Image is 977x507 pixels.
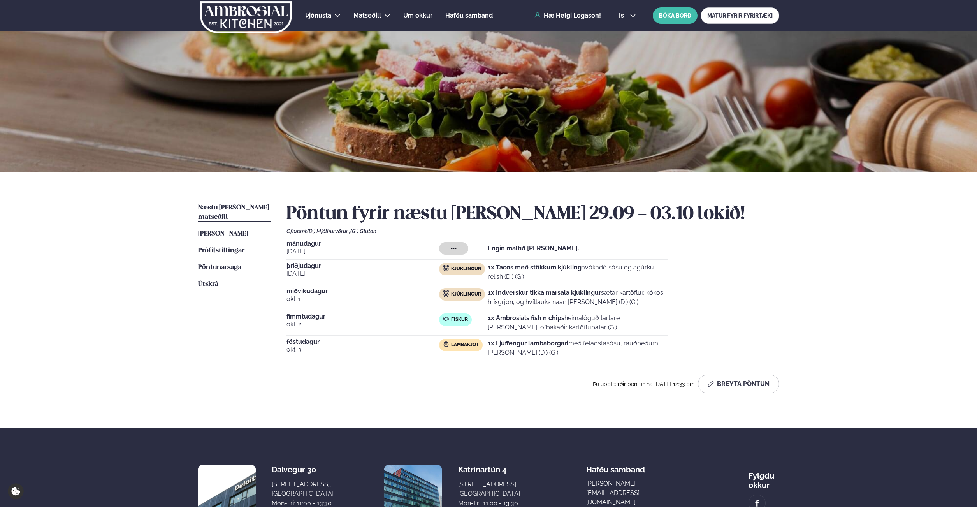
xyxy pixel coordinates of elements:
[443,290,449,297] img: chicken.svg
[305,11,331,20] a: Þjónusta
[488,288,668,307] p: sætar kartöflur, kókos hrísgrjón, og hvítlauks naan [PERSON_NAME] (D ) (G )
[451,291,481,298] span: Kjúklingur
[451,317,468,323] span: Fiskur
[353,11,381,20] a: Matseðill
[286,241,439,247] span: mánudagur
[613,12,642,19] button: is
[286,228,779,234] div: Ofnæmi:
[286,269,439,278] span: [DATE]
[286,320,439,329] span: okt. 2
[305,12,331,19] span: Þjónusta
[286,263,439,269] span: þriðjudagur
[586,459,645,474] span: Hafðu samband
[353,12,381,19] span: Matseðill
[586,479,682,507] a: [PERSON_NAME][EMAIL_ADDRESS][DOMAIN_NAME]
[286,345,439,354] span: okt. 3
[488,263,668,282] p: avókadó sósu og agúrku relish (D ) (G )
[653,7,698,24] button: BÓKA BORÐ
[488,264,582,271] strong: 1x Tacos með stökkum kjúkling
[443,341,449,347] img: Lamb.svg
[443,265,449,271] img: chicken.svg
[350,228,376,234] span: (G ) Glúten
[698,375,779,393] button: Breyta Pöntun
[619,12,626,19] span: is
[200,1,293,33] img: logo
[198,229,248,239] a: [PERSON_NAME]
[272,465,334,474] div: Dalvegur 30
[488,313,668,332] p: heimalöguð tartare [PERSON_NAME], ofbakaðir kartöflubátar (G )
[286,203,779,225] h2: Pöntun fyrir næstu [PERSON_NAME] 29.09 - 03.10 lokið!
[198,247,244,254] span: Prófílstillingar
[451,245,457,252] span: ---
[488,314,564,322] strong: 1x Ambrosials fish n chips
[286,339,439,345] span: föstudagur
[534,12,601,19] a: Hæ Helgi Logason!
[488,339,668,357] p: með fetaostasósu, rauðbeðum [PERSON_NAME] (D ) (G )
[458,480,520,498] div: [STREET_ADDRESS], [GEOGRAPHIC_DATA]
[451,342,479,348] span: Lambakjöt
[286,313,439,320] span: fimmtudagur
[488,245,579,252] strong: Engin máltíð [PERSON_NAME].
[198,281,218,287] span: Útskrá
[458,465,520,474] div: Katrínartún 4
[443,316,449,322] img: fish.svg
[286,247,439,256] span: [DATE]
[403,11,432,20] a: Um okkur
[451,266,481,272] span: Kjúklingur
[286,294,439,304] span: okt. 1
[198,203,271,222] a: Næstu [PERSON_NAME] matseðill
[198,231,248,237] span: [PERSON_NAME]
[488,289,601,296] strong: 1x Indverskur tikka marsala kjúklingur
[198,264,241,271] span: Pöntunarsaga
[701,7,779,24] a: MATUR FYRIR FYRIRTÆKI
[8,483,24,499] a: Cookie settings
[198,263,241,272] a: Pöntunarsaga
[445,11,493,20] a: Hafðu samband
[198,246,244,255] a: Prófílstillingar
[286,288,439,294] span: miðvikudagur
[445,12,493,19] span: Hafðu samband
[198,280,218,289] a: Útskrá
[403,12,432,19] span: Um okkur
[593,381,695,387] span: Þú uppfærðir pöntunina [DATE] 12:33 pm
[488,340,568,347] strong: 1x Ljúffengur lambaborgari
[307,228,350,234] span: (D ) Mjólkurvörur ,
[749,465,779,490] div: Fylgdu okkur
[272,480,334,498] div: [STREET_ADDRESS], [GEOGRAPHIC_DATA]
[198,204,269,220] span: Næstu [PERSON_NAME] matseðill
